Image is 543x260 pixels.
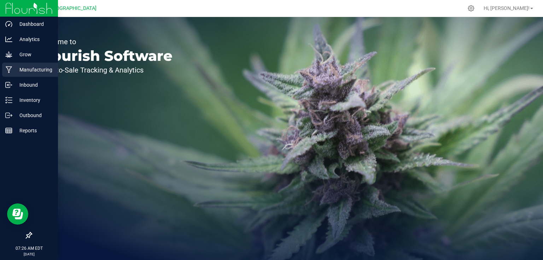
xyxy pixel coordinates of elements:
iframe: Resource center [7,203,28,225]
inline-svg: Analytics [5,36,12,43]
inline-svg: Grow [5,51,12,58]
p: Analytics [12,35,55,44]
inline-svg: Inventory [5,97,12,104]
p: Grow [12,50,55,59]
inline-svg: Dashboard [5,21,12,28]
inline-svg: Outbound [5,112,12,119]
p: Inventory [12,96,55,104]
inline-svg: Reports [5,127,12,134]
p: 07:26 AM EDT [3,245,55,252]
p: Dashboard [12,20,55,28]
p: Flourish Software [38,49,173,63]
p: Outbound [12,111,55,120]
p: [DATE] [3,252,55,257]
p: Reports [12,126,55,135]
p: Inbound [12,81,55,89]
p: Welcome to [38,38,173,45]
div: Manage settings [467,5,475,12]
inline-svg: Manufacturing [5,66,12,73]
p: Seed-to-Sale Tracking & Analytics [38,67,173,74]
p: Manufacturing [12,65,55,74]
inline-svg: Inbound [5,81,12,88]
span: [GEOGRAPHIC_DATA] [48,5,97,11]
span: Hi, [PERSON_NAME]! [484,5,530,11]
